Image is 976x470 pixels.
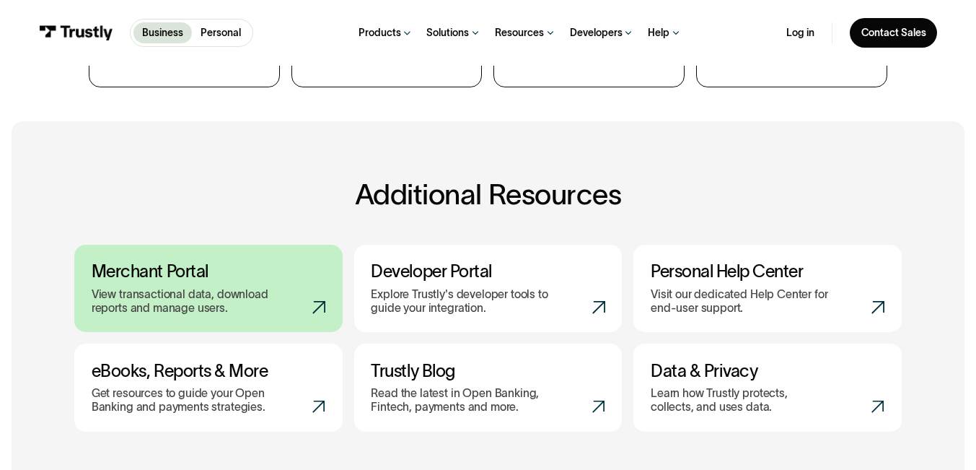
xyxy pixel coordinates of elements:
[359,26,401,39] div: Products
[92,288,286,315] p: View transactional data, download reports and manage users.
[192,22,250,43] a: Personal
[861,26,926,39] div: Contact Sales
[651,261,884,282] h3: Personal Help Center
[201,25,241,40] p: Personal
[651,361,884,381] h3: Data & Privacy
[651,387,824,414] p: Learn how Trustly protects, collects, and uses data.
[850,18,938,48] a: Contact Sales
[570,26,623,39] div: Developers
[133,22,192,43] a: Business
[426,26,469,39] div: Solutions
[74,344,343,432] a: eBooks, Reports & MoreGet resources to guide your Open Banking and payments strategies.
[354,344,623,432] a: Trustly BlogRead the latest in Open Banking, Fintech, payments and more.
[786,26,814,39] a: Log in
[92,361,325,381] h3: eBooks, Reports & More
[354,245,623,333] a: Developer PortalExplore Trustly's developer tools to guide your integration.
[92,261,325,282] h3: Merchant Portal
[142,25,183,40] p: Business
[371,288,566,315] p: Explore Trustly's developer tools to guide your integration.
[648,26,669,39] div: Help
[633,344,902,432] a: Data & PrivacyLearn how Trustly protects, collects, and uses data.
[651,288,845,315] p: Visit our dedicated Help Center for end-user support.
[633,245,902,333] a: Personal Help CenterVisit our dedicated Help Center for end-user support.
[74,179,902,211] h2: Additional Resources
[371,387,566,414] p: Read the latest in Open Banking, Fintech, payments and more.
[371,261,604,282] h3: Developer Portal
[495,26,544,39] div: Resources
[92,387,286,414] p: Get resources to guide your Open Banking and payments strategies.
[39,25,113,41] img: Trustly Logo
[74,245,343,333] a: Merchant PortalView transactional data, download reports and manage users.
[371,361,604,381] h3: Trustly Blog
